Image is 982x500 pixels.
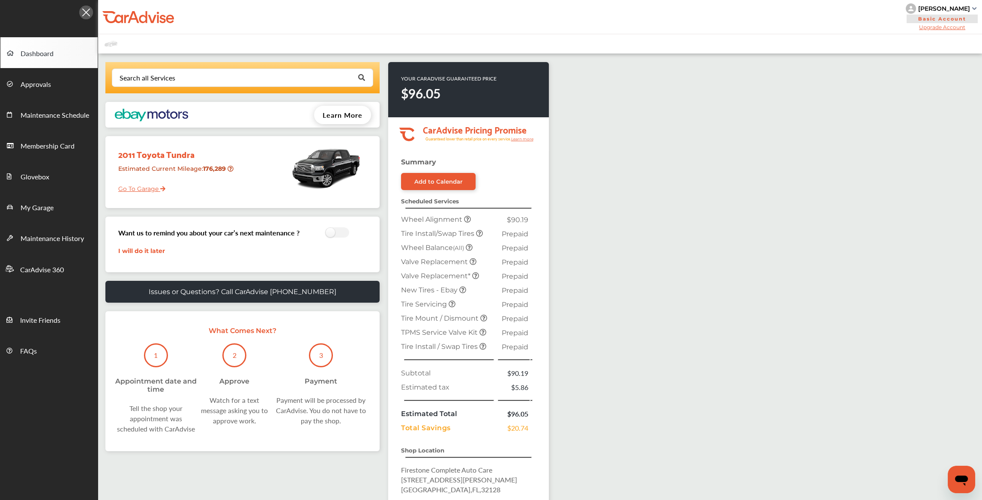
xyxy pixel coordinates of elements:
[401,84,440,102] strong: $96.05
[401,75,497,82] p: YOUR CARADVISE GUARANTEED PRICE
[401,272,472,280] span: Valve Replacement*
[401,342,479,351] span: Tire Install / Swap Tires
[112,140,237,161] div: 2011 Toyota Tundra
[401,198,459,205] strong: Scheduled Services
[105,39,117,49] img: placeholder_car.fcab19be.svg
[114,327,371,335] p: What Comes Next?
[497,366,530,380] td: $90.19
[21,48,54,60] span: Dashboard
[502,286,528,295] span: Prepaid
[399,366,497,380] td: Subtotal
[0,37,98,68] a: Dashboard
[401,229,476,238] span: Tire Install/Swap Tires
[323,110,362,120] span: Learn More
[21,141,75,152] span: Membership Card
[453,244,464,251] small: (All)
[907,15,978,23] span: Basic Account
[114,403,198,434] div: Tell the shop your appointment was scheduled with CarAdvise
[399,421,497,435] td: Total Savings
[0,99,98,130] a: Maintenance Schedule
[154,350,158,360] p: 1
[507,216,528,224] span: $90.19
[502,343,528,351] span: Prepaid
[118,228,299,238] h3: Want us to remind you about your car’s next maintenance ?
[906,24,979,30] span: Upgrade Account
[502,329,528,337] span: Prepaid
[502,230,528,238] span: Prepaid
[401,215,464,223] span: Wheel Alignment
[401,173,476,190] a: Add to Calendar
[401,485,500,494] span: [GEOGRAPHIC_DATA] , FL , 32128
[203,165,228,173] strong: 176,289
[502,272,528,280] span: Prepaid
[112,179,165,195] a: Go To Garage
[422,122,526,137] tspan: CarAdvise Pricing Promise
[401,258,470,266] span: Valve Replacement
[0,191,98,222] a: My Garage
[401,328,479,336] span: TPMS Service Valve Kit
[0,222,98,253] a: Maintenance History
[112,161,237,183] div: Estimated Current Mileage :
[271,395,371,426] div: Payment will be processed by CarAdvise. You do not have to pay the shop.
[198,395,271,426] div: Watch for a text message asking you to approve work.
[502,258,528,266] span: Prepaid
[21,202,54,214] span: My Garage
[414,178,463,185] div: Add to Calendar
[497,421,530,435] td: $20.74
[497,380,530,394] td: $5.86
[906,3,916,14] img: knH8PDtVvWoAbQRylUukY18CTiRevjo20fAtgn5MLBQj4uumYvk2MzTtcAIzfGAtb1XOLVMAvhLuqoNAbL4reqehy0jehNKdM...
[20,265,64,276] span: CarAdvise 360
[401,465,492,475] span: Firestone Complete Auto Care
[948,466,975,493] iframe: Button to launch messaging window
[502,315,528,323] span: Prepaid
[219,377,249,385] div: Approve
[21,233,84,244] span: Maintenance History
[502,244,528,252] span: Prepaid
[105,281,380,303] a: Issues or Questions? Call CarAdvise [PHONE_NUMBER]
[425,136,511,142] tspan: Guaranteed lower than retail price on every service.
[972,7,976,10] img: sCxJUJ+qAmfqhQGDUl18vwLg4ZYJ6CxN7XmbOMBAAAAAElFTkSuQmCC
[0,68,98,99] a: Approvals
[319,350,323,360] p: 3
[511,137,533,141] tspan: Learn more
[401,475,517,485] span: [STREET_ADDRESS][PERSON_NAME]
[120,74,175,81] div: Search all Services
[401,300,449,308] span: Tire Servicing
[21,172,49,183] span: Glovebox
[401,314,480,322] span: Tire Mount / Dismount
[149,288,336,296] p: Issues or Questions? Call CarAdvise [PHONE_NUMBER]
[918,5,970,12] div: [PERSON_NAME]
[305,377,337,385] div: Payment
[20,315,60,326] span: Invite Friends
[401,158,436,166] strong: Summary
[401,447,444,454] strong: Shop Location
[401,244,466,252] span: Wheel Balance
[114,377,198,393] div: Appointment date and time
[21,79,51,90] span: Approvals
[401,286,459,294] span: New Tires - Ebay
[21,110,89,121] span: Maintenance Schedule
[399,407,497,421] td: Estimated Total
[0,161,98,191] a: Glovebox
[20,346,37,357] span: FAQs
[290,140,362,196] img: mobile_6952_st0640_046.jpg
[79,6,93,19] img: Icon.5fd9dcc7.svg
[399,380,497,394] td: Estimated tax
[118,247,165,255] a: I will do it later
[502,301,528,309] span: Prepaid
[233,350,237,360] p: 2
[497,407,530,421] td: $96.05
[0,130,98,161] a: Membership Card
